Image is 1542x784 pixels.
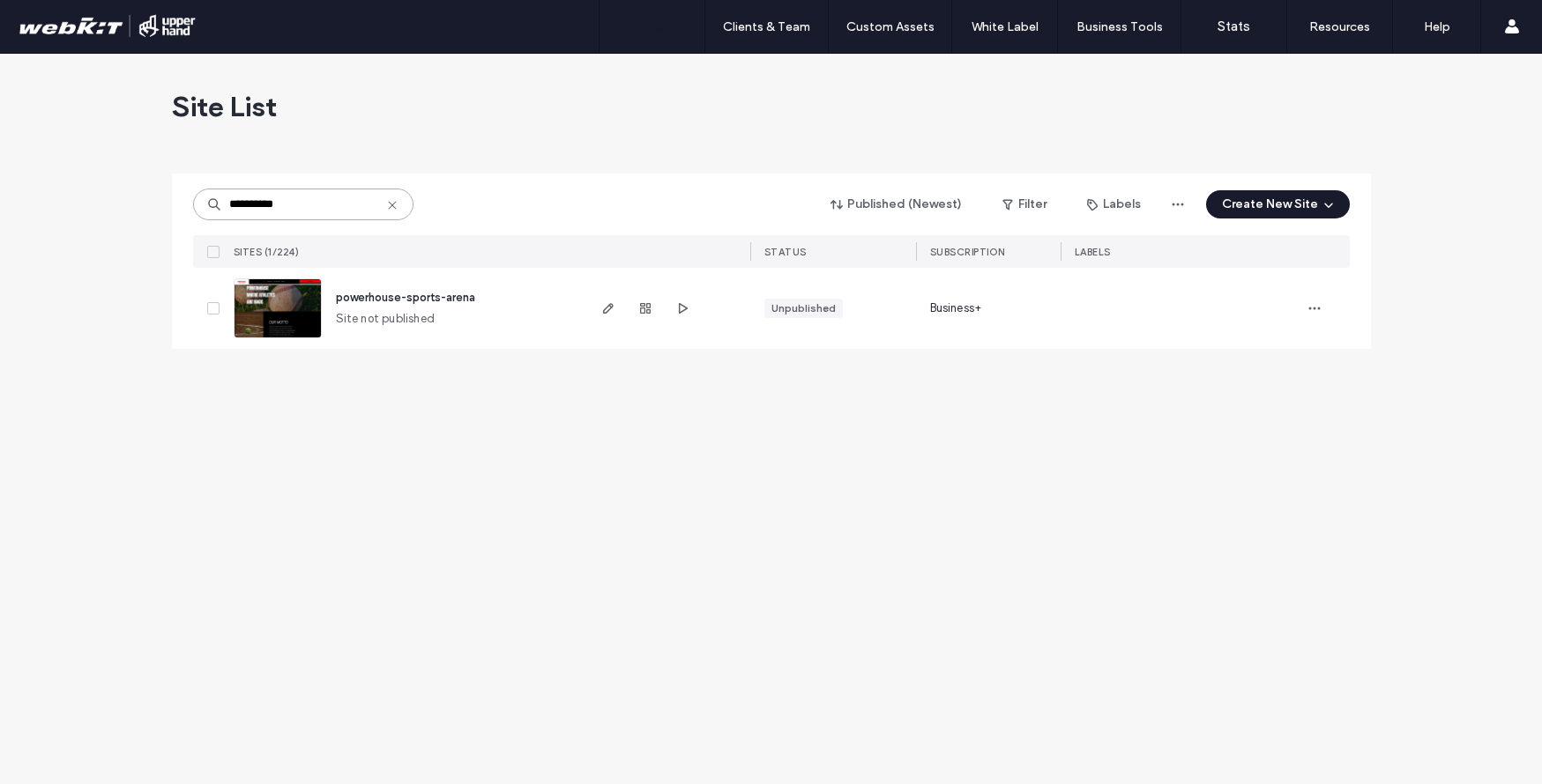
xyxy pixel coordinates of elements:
[637,18,667,34] label: Sites
[1071,190,1157,218] button: Labels
[41,12,77,28] span: Help
[1076,19,1163,34] label: Business Tools
[234,246,300,258] span: SITES (1/224)
[1309,19,1370,34] label: Resources
[930,300,982,317] span: Business+
[816,190,978,218] button: Published (Newest)
[336,310,436,328] span: Site not published
[336,291,475,304] a: powerhouse-sports-arena
[930,246,1005,258] span: SUBSCRIPTION
[985,190,1064,218] button: Filter
[723,19,810,34] label: Clients & Team
[1218,18,1250,34] label: Stats
[764,246,807,258] span: STATUS
[1206,190,1350,218] button: Create New Site
[172,89,277,124] span: Site List
[972,19,1039,34] label: White Label
[1075,246,1111,258] span: LABELS
[771,300,836,316] div: Unpublished
[1424,19,1450,34] label: Help
[846,19,935,34] label: Custom Assets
